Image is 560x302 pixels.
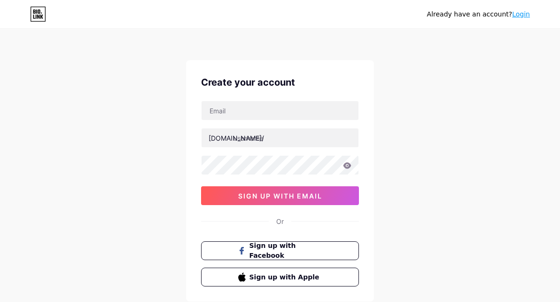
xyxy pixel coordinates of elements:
[427,9,530,19] div: Already have an account?
[201,268,359,286] button: Sign up with Apple
[201,186,359,205] button: sign up with email
[238,192,322,200] span: sign up with email
[249,241,322,261] span: Sign up with Facebook
[202,101,358,120] input: Email
[201,241,359,260] button: Sign up with Facebook
[202,128,358,147] input: username
[249,272,322,282] span: Sign up with Apple
[201,75,359,89] div: Create your account
[512,10,530,18] a: Login
[276,216,284,226] div: Or
[209,133,264,143] div: [DOMAIN_NAME]/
